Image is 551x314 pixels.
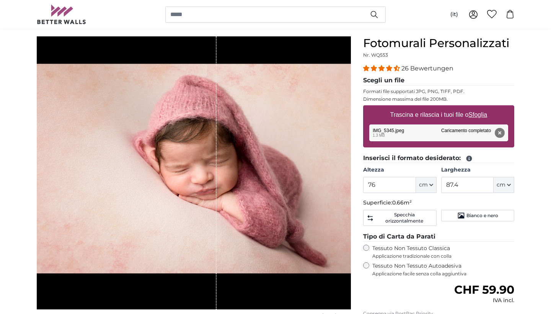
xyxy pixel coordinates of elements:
span: 26 Bewertungen [401,65,453,72]
span: 0.66m² [392,199,412,206]
span: Specchia orizzontalmente [376,212,433,224]
p: Superficie: [363,199,514,207]
img: Betterwalls [37,5,86,24]
button: Specchia orizzontalmente [363,210,436,226]
span: Applicazione tradizionale con colla [372,253,514,259]
label: Tessuto Non Tessuto Autoadesiva [372,262,514,277]
legend: Tipo di Carta da Parati [363,232,514,242]
span: cm [419,181,428,189]
label: Larghezza [441,166,514,174]
label: Altezza [363,166,436,174]
span: Nr. WQ553 [363,52,388,58]
legend: Inserisci il formato desiderato: [363,154,514,163]
label: Tessuto Non Tessuto Classica [372,245,514,259]
u: Sfoglia [469,111,487,118]
button: Bianco e nero [441,210,514,221]
span: 4.54 stars [363,65,401,72]
button: cm [416,177,437,193]
p: Formati file supportati JPG, PNG, TIFF, PDF. [363,88,514,95]
span: Applicazione facile senza colla aggiuntiva [372,271,514,277]
span: Bianco e nero [466,213,498,219]
h1: Fotomurali Personalizzati [363,36,514,50]
span: cm [497,181,505,189]
legend: Scegli un file [363,76,514,85]
span: CHF 59.90 [454,283,514,297]
button: (it) [444,8,464,21]
div: IVA incl. [454,297,514,304]
label: Trascina e rilascia i tuoi file o [387,107,491,123]
p: Dimensione massima del file 200MB. [363,96,514,102]
button: cm [494,177,514,193]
